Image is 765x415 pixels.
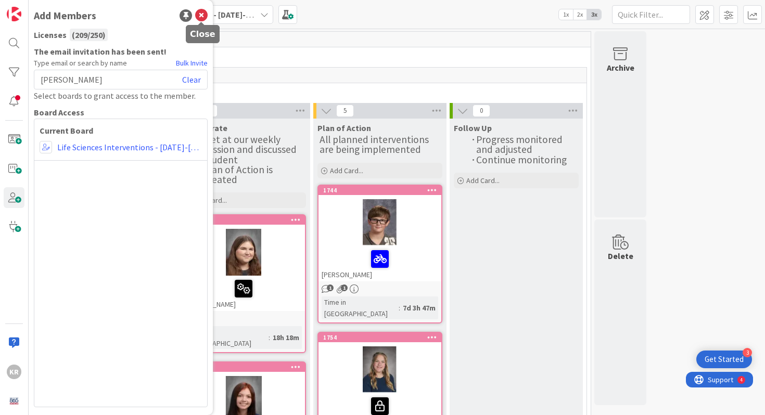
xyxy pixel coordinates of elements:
div: Board Access [34,106,208,119]
span: [PERSON_NAME] [41,73,103,86]
span: 1 [327,284,334,291]
span: 0 [473,105,490,117]
div: [PERSON_NAME] [182,276,305,311]
span: 5 [336,105,354,117]
span: Academy Students (10th Grade) [42,86,573,96]
div: 1754 [323,334,441,341]
span: Progress monitored and adjusted [476,133,565,155]
span: Plan of Action [317,123,371,133]
div: Time in [GEOGRAPHIC_DATA] [185,326,269,349]
span: All planned interventions are being implemented [320,133,431,155]
div: 1744 [323,187,441,194]
b: Current Board [40,124,202,137]
div: Get Started [705,354,744,365]
div: Delete [608,250,633,262]
a: 1937[PERSON_NAME]Time in [GEOGRAPHIC_DATA]:18h 18m [181,214,306,353]
span: Add Card... [466,176,500,185]
a: 1744[PERSON_NAME]Time in [GEOGRAPHIC_DATA]:7d 3h 47m [317,185,442,323]
div: 1937 [187,216,305,224]
div: ( 209 / 250 ) [70,29,108,41]
div: KR [7,365,21,379]
span: 1x [559,9,573,20]
a: Clear [182,73,201,86]
img: Visit kanbanzone.com [7,7,21,21]
img: avatar [7,394,21,408]
div: [PERSON_NAME] [318,246,441,281]
div: 1868 [187,364,305,371]
span: Plan of Action is created [203,163,275,186]
span: Licenses [34,29,67,41]
div: 1744 [318,186,441,195]
div: 4 [54,4,57,12]
a: Bulk Invite [176,58,208,69]
div: Open Get Started checklist, remaining modules: 3 [696,351,752,368]
span: LS [38,50,578,60]
input: Quick Filter... [612,5,690,24]
div: 3 [743,348,752,357]
span: Follow Up [454,123,492,133]
a: Life Sciences Interventions - [DATE]-[DATE] [57,141,202,153]
div: Add Members [34,8,96,23]
div: 1868 [182,362,305,372]
div: Time in [GEOGRAPHIC_DATA] [322,296,399,319]
div: 1754 [318,333,441,342]
span: 2x [573,9,587,20]
div: 1744[PERSON_NAME] [318,186,441,281]
div: 7d 3h 47m [400,302,438,314]
b: The email invitation has been sent! [34,45,208,58]
span: Support [22,2,47,14]
div: Select boards to grant access to the member. [34,89,208,102]
span: Type email or search by name [34,58,127,69]
div: 1937 [182,215,305,225]
div: Archive [607,61,634,74]
span: : [399,302,400,314]
span: 3x [587,9,601,20]
div: 18h 18m [270,332,302,343]
span: : [269,332,270,343]
h5: Close [190,29,215,39]
span: Continue monitoring [476,153,567,166]
span: Met at our weekly session and discussed student [203,133,299,166]
span: 1 [341,284,348,291]
div: 1937[PERSON_NAME] [182,215,305,311]
span: Add Card... [330,166,363,175]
